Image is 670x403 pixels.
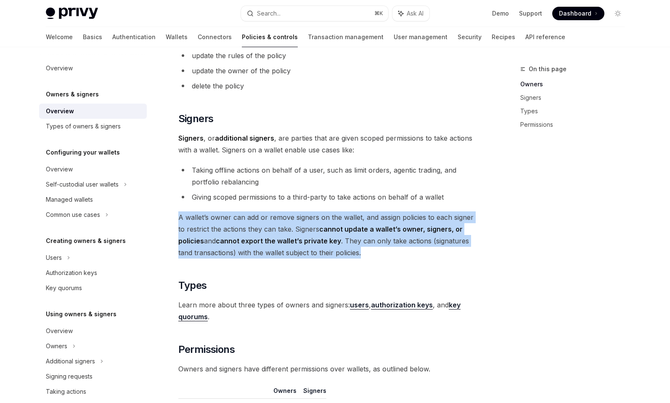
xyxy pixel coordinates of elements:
[308,27,384,47] a: Transaction management
[371,301,433,310] a: authorization keys
[39,280,147,296] a: Key quorums
[394,27,448,47] a: User management
[46,387,86,397] div: Taking actions
[178,80,482,92] li: delete the policy
[242,27,298,47] a: Policies & controls
[525,27,565,47] a: API reference
[178,164,482,188] li: Taking offline actions on behalf of a user, such as limit orders, agentic trading, and portfolio ...
[46,63,73,73] div: Overview
[178,225,463,245] strong: cannot update a wallet’s owner, signers, or policies
[46,309,117,319] h5: Using owners & signers
[374,10,383,17] span: ⌘ K
[178,363,482,375] span: Owners and signers have different permissions over wallets, as outlined below.
[529,64,567,74] span: On this page
[178,301,461,321] a: key quorums
[46,106,74,116] div: Overview
[257,8,281,19] div: Search...
[458,27,482,47] a: Security
[178,112,214,125] span: Signers
[611,7,625,20] button: Toggle dark mode
[178,299,482,323] span: Learn more about three types of owners and signers: , , and .
[46,253,62,263] div: Users
[559,9,591,18] span: Dashboard
[520,91,631,104] a: Signers
[46,179,119,189] div: Self-custodial user wallets
[39,162,147,177] a: Overview
[39,119,147,134] a: Types of owners & signers
[300,387,326,399] th: Signers
[46,89,99,99] h5: Owners & signers
[46,371,93,382] div: Signing requests
[166,27,188,47] a: Wallets
[178,191,482,203] li: Giving scoped permissions to a third-party to take actions on behalf of a wallet
[270,387,300,399] th: Owners
[520,118,631,131] a: Permissions
[178,211,482,259] span: A wallet’s owner can add or remove signers on the wallet, and assign policies to each signer to r...
[178,343,235,356] span: Permissions
[39,265,147,280] a: Authorization keys
[178,279,207,292] span: Types
[39,61,147,76] a: Overview
[178,65,482,77] li: update the owner of the policy
[215,134,274,142] strong: additional signers
[46,356,95,366] div: Additional signers
[46,27,73,47] a: Welcome
[39,192,147,207] a: Managed wallets
[83,27,102,47] a: Basics
[46,236,126,246] h5: Creating owners & signers
[46,268,97,278] div: Authorization keys
[407,9,424,18] span: Ask AI
[178,134,204,142] strong: Signers
[178,301,461,321] strong: key quorums
[178,50,482,61] li: update the rules of the policy
[178,132,482,156] span: , or , are parties that are given scoped permissions to take actions with a wallet. Signers on a ...
[492,9,509,18] a: Demo
[39,323,147,339] a: Overview
[198,27,232,47] a: Connectors
[241,6,388,21] button: Search...⌘K
[350,301,369,310] a: users
[520,77,631,91] a: Owners
[492,27,515,47] a: Recipes
[46,147,120,157] h5: Configuring your wallets
[46,326,73,336] div: Overview
[216,237,341,245] strong: cannot export the wallet’s private key
[519,9,542,18] a: Support
[46,283,82,293] div: Key quorums
[46,195,93,205] div: Managed wallets
[46,341,67,351] div: Owners
[520,104,631,118] a: Types
[46,8,98,19] img: light logo
[112,27,156,47] a: Authentication
[39,104,147,119] a: Overview
[46,121,121,131] div: Types of owners & signers
[392,6,429,21] button: Ask AI
[46,210,100,220] div: Common use cases
[552,7,604,20] a: Dashboard
[46,164,73,174] div: Overview
[39,384,147,399] a: Taking actions
[39,369,147,384] a: Signing requests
